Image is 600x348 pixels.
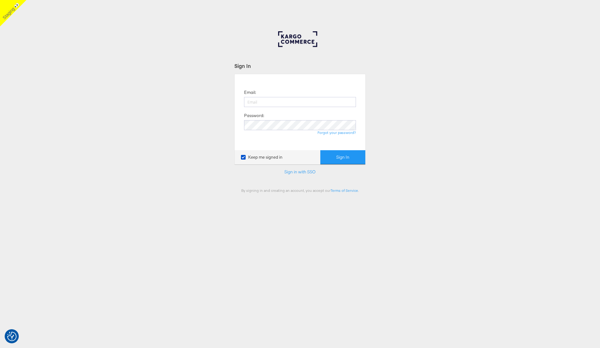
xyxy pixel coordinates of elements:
div: By signing in and creating an account, you accept our . [234,188,366,193]
a: Sign in with SSO [284,169,316,175]
label: Keep me signed in [241,154,282,160]
div: Sign In [234,62,366,69]
a: Forgot your password? [317,130,356,135]
img: Revisit consent button [7,332,17,341]
button: Sign In [320,150,365,164]
label: Email: [244,90,256,95]
label: Password: [244,113,264,119]
input: Email [244,97,356,107]
a: Terms of Service [331,188,358,193]
button: Consent Preferences [7,332,17,341]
